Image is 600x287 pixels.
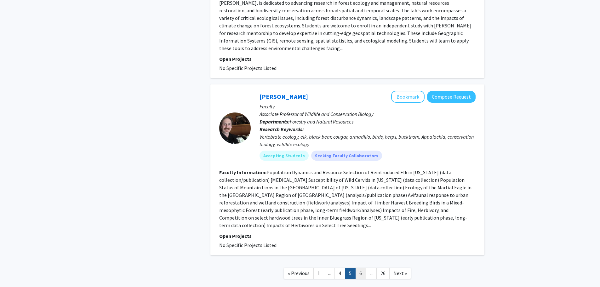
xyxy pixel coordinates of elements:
[288,270,310,276] span: « Previous
[391,91,425,103] button: Add John Cox to Bookmarks
[393,270,407,276] span: Next »
[210,261,484,287] nav: Page navigation
[355,268,366,279] a: 6
[370,270,373,276] span: ...
[290,118,353,125] span: Forestry and Natural Resources
[219,169,266,175] b: Faculty Information:
[260,93,308,100] a: [PERSON_NAME]
[260,110,476,118] p: Associate Professor of Wildlife and Conservation Biology
[219,242,277,248] span: No Specific Projects Listed
[219,65,277,71] span: No Specific Projects Listed
[427,91,476,103] button: Compose Request to John Cox
[284,268,314,279] a: Previous
[219,169,471,228] fg-read-more: Population Dynamics and Resource Selection of Reintroduced Elk in [US_STATE] (data collection/pub...
[219,232,476,240] p: Open Projects
[260,126,304,132] b: Research Keywords:
[260,133,476,148] div: Vertebrate ecology, elk, black bear, cougar, armadillo, birds, herps, buckthorn, Appalachia, cons...
[260,151,309,161] mat-chip: Accepting Students
[260,118,290,125] b: Departments:
[389,268,411,279] a: Next
[5,259,27,282] iframe: Chat
[376,268,390,279] a: 26
[260,103,476,110] p: Faculty
[311,151,382,161] mat-chip: Seeking Faculty Collaborators
[219,55,476,63] p: Open Projects
[328,270,331,276] span: ...
[334,268,345,279] a: 4
[313,268,324,279] a: 1
[345,268,356,279] a: 5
